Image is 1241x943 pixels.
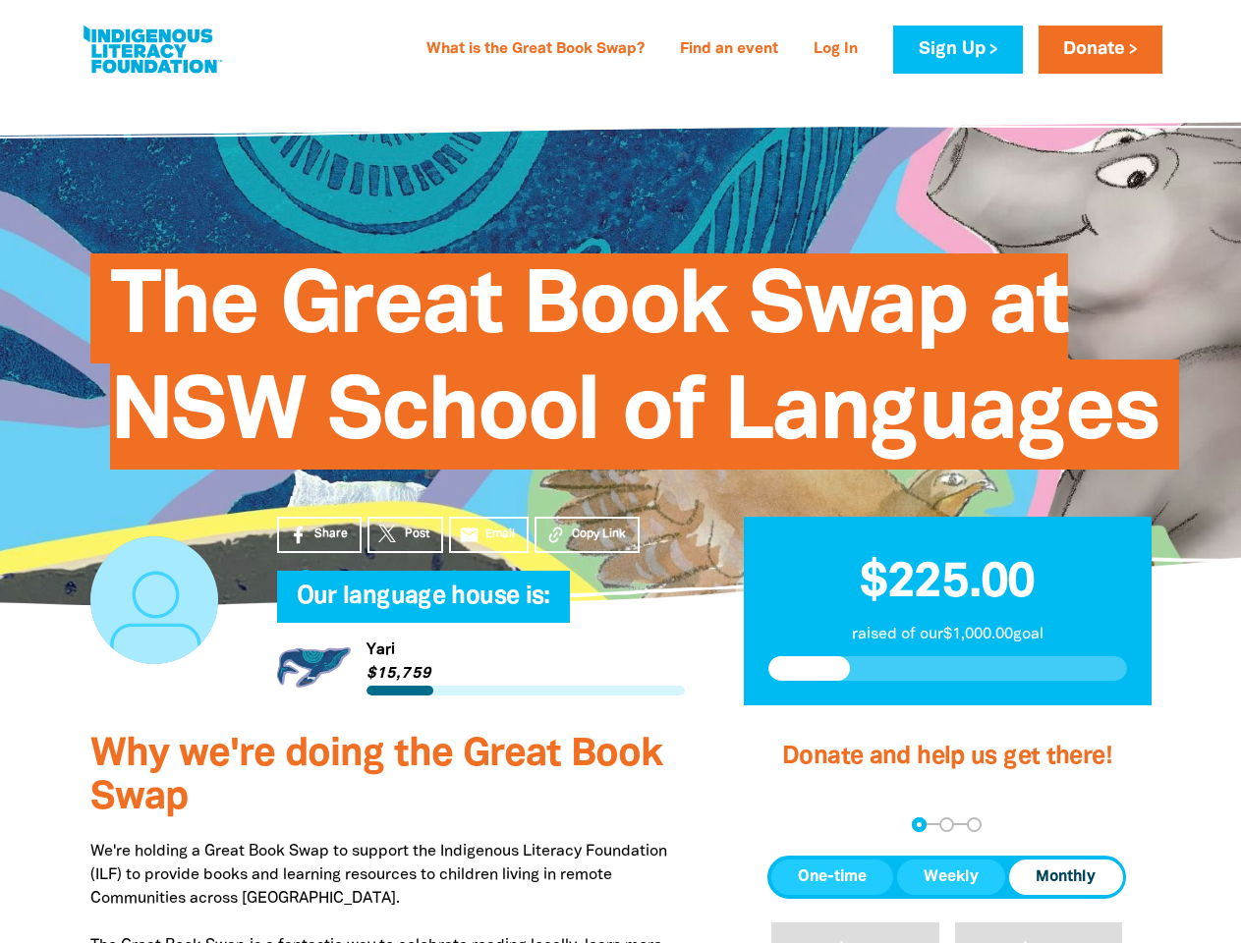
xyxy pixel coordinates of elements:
[277,517,362,553] a: Share
[1009,860,1122,895] button: Monthly
[802,34,870,66] a: Log In
[912,817,927,832] button: Navigate to step 1 of 3 to enter your donation amount
[924,865,979,889] span: Weekly
[668,34,790,66] a: Find an event
[897,860,1005,895] button: Weekly
[367,517,443,553] a: Post
[939,817,954,832] button: Navigate to step 2 of 3 to enter your details
[1039,26,1162,74] a: Donate
[297,585,550,623] span: Our language house is:
[767,856,1126,899] div: Donation frequency
[277,603,685,615] h6: My Team
[967,817,982,832] button: Navigate to step 3 of 3 to enter your payment details
[572,526,626,543] span: Copy Link
[535,517,640,553] button: Copy Link
[860,561,1035,606] span: $225.00
[405,526,429,543] span: Post
[415,34,656,66] a: What is the Great Book Swap?
[449,517,530,553] a: emailEmail
[782,746,1112,768] span: Donate and help us get there!
[314,526,348,543] span: Share
[893,26,1022,74] a: Sign Up
[768,623,1127,646] p: raised of our $1,000.00 goal
[1036,865,1096,889] span: Monthly
[90,737,662,816] span: Why we're doing the Great Book Swap
[459,525,479,545] i: email
[110,268,1159,470] span: The Great Book Swap at NSW School of Languages
[771,860,893,895] button: One-time
[798,865,867,889] span: One-time
[485,526,515,543] span: Email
